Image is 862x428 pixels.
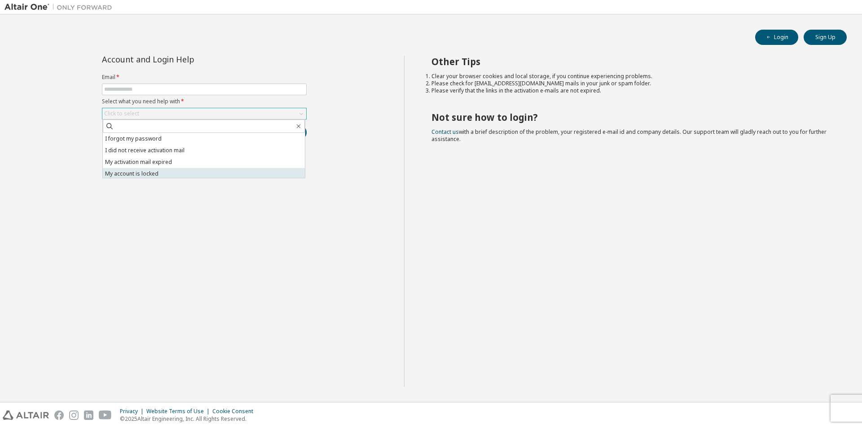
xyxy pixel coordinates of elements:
[431,111,831,123] h2: Not sure how to login?
[102,108,306,119] div: Click to select
[103,133,305,145] li: I forgot my password
[431,128,459,136] a: Contact us
[102,56,266,63] div: Account and Login Help
[146,408,212,415] div: Website Terms of Use
[431,56,831,67] h2: Other Tips
[102,98,307,105] label: Select what you need help with
[102,74,307,81] label: Email
[120,408,146,415] div: Privacy
[431,73,831,80] li: Clear your browser cookies and local storage, if you continue experiencing problems.
[3,410,49,420] img: altair_logo.svg
[4,3,117,12] img: Altair One
[804,30,847,45] button: Sign Up
[69,410,79,420] img: instagram.svg
[755,30,798,45] button: Login
[431,128,827,143] span: with a brief description of the problem, your registered e-mail id and company details. Our suppo...
[54,410,64,420] img: facebook.svg
[120,415,259,423] p: © 2025 Altair Engineering, Inc. All Rights Reserved.
[84,410,93,420] img: linkedin.svg
[431,80,831,87] li: Please check for [EMAIL_ADDRESS][DOMAIN_NAME] mails in your junk or spam folder.
[431,87,831,94] li: Please verify that the links in the activation e-mails are not expired.
[104,110,139,117] div: Click to select
[99,410,112,420] img: youtube.svg
[212,408,259,415] div: Cookie Consent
